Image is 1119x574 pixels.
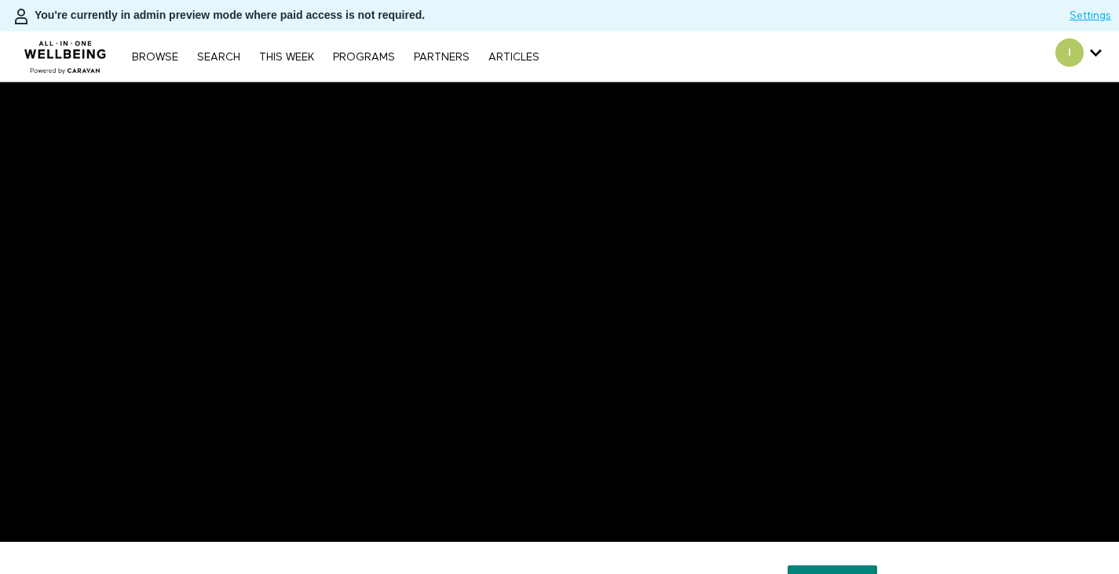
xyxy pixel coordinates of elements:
[251,52,322,63] a: THIS WEEK
[18,29,113,76] img: CARAVAN
[189,52,248,63] a: Search
[12,7,31,26] img: person-bdfc0eaa9744423c596e6e1c01710c89950b1dff7c83b5d61d716cfd8139584f.svg
[481,52,547,63] a: ARTICLES
[124,49,547,64] nav: Primary
[124,52,186,63] a: Browse
[325,52,403,63] a: PROGRAMS
[1044,31,1114,82] div: Secondary
[1070,8,1111,24] a: Settings
[406,52,477,63] a: PARTNERS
